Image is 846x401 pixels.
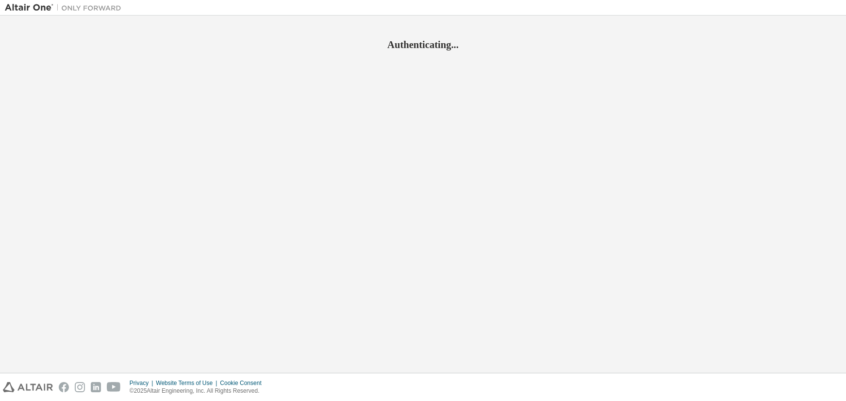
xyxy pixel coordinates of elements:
[5,38,841,51] h2: Authenticating...
[59,382,69,392] img: facebook.svg
[107,382,121,392] img: youtube.svg
[91,382,101,392] img: linkedin.svg
[130,387,267,395] p: © 2025 Altair Engineering, Inc. All Rights Reserved.
[5,3,126,13] img: Altair One
[75,382,85,392] img: instagram.svg
[130,379,156,387] div: Privacy
[156,379,220,387] div: Website Terms of Use
[3,382,53,392] img: altair_logo.svg
[220,379,267,387] div: Cookie Consent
